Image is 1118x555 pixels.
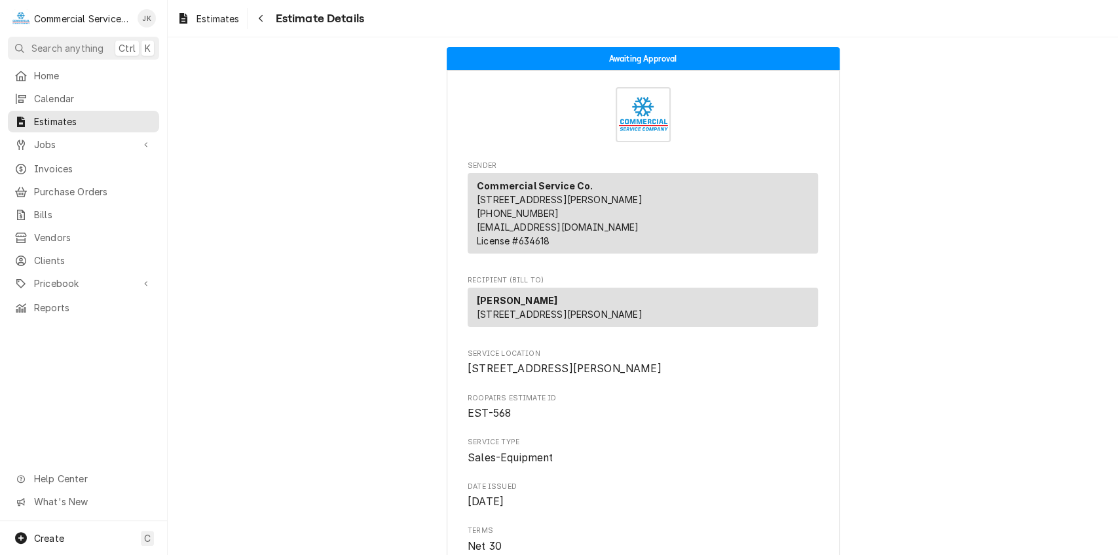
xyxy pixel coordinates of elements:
a: Vendors [8,227,159,248]
span: [STREET_ADDRESS][PERSON_NAME] [477,194,643,205]
span: Terms [468,526,818,536]
button: Search anythingCtrlK [8,37,159,60]
span: Date Issued [468,482,818,492]
span: Invoices [34,162,153,176]
div: Commercial Service Co. [34,12,130,26]
span: Vendors [34,231,153,244]
a: Go to Pricebook [8,273,159,294]
span: Service Location [468,349,818,359]
div: Roopairs Estimate ID [468,393,818,421]
span: Estimates [34,115,153,128]
span: Service Type [468,437,818,448]
span: Date Issued [468,494,818,510]
span: Awaiting Approval [609,54,677,63]
img: Logo [616,87,671,142]
span: Clients [34,254,153,267]
a: Go to What's New [8,491,159,512]
span: Terms [468,539,818,554]
a: Purchase Orders [8,181,159,202]
div: Recipient (Bill To) [468,288,818,327]
strong: [PERSON_NAME] [477,295,557,306]
button: Navigate back [250,8,271,29]
a: Go to Help Center [8,468,159,489]
span: Estimates [196,12,239,26]
div: John Key's Avatar [138,9,156,28]
div: C [12,9,30,28]
span: Recipient (Bill To) [468,275,818,286]
span: Sales-Equipment [468,451,553,464]
span: Service Type [468,450,818,466]
span: Estimate Details [271,10,364,28]
span: C [144,531,151,545]
span: Reports [34,301,153,315]
div: Estimate Recipient [468,275,818,333]
a: Invoices [8,158,159,180]
div: Service Location [468,349,818,377]
span: Pricebook [34,277,133,290]
a: Bills [8,204,159,225]
span: Home [34,69,153,83]
div: Terms [468,526,818,554]
a: Reports [8,297,159,318]
div: Sender [468,173,818,259]
a: [EMAIL_ADDRESS][DOMAIN_NAME] [477,221,639,233]
span: Roopairs Estimate ID [468,393,818,404]
span: Roopairs Estimate ID [468,406,818,421]
span: [STREET_ADDRESS][PERSON_NAME] [477,309,643,320]
span: [DATE] [468,495,504,508]
div: Commercial Service Co.'s Avatar [12,9,30,28]
div: Recipient (Bill To) [468,288,818,332]
a: Go to Jobs [8,134,159,155]
span: Service Location [468,361,818,377]
a: [PHONE_NUMBER] [477,208,559,219]
span: Jobs [34,138,133,151]
span: Net 30 [468,540,502,552]
span: What's New [34,495,151,508]
span: [STREET_ADDRESS][PERSON_NAME] [468,362,661,375]
div: Status [447,47,840,70]
span: Calendar [34,92,153,105]
strong: Commercial Service Co. [477,180,593,191]
span: EST-568 [468,407,511,419]
span: Help Center [34,472,151,486]
span: Bills [34,208,153,221]
div: Estimate Sender [468,161,818,259]
span: Purchase Orders [34,185,153,199]
a: Estimates [8,111,159,132]
a: Calendar [8,88,159,109]
div: Sender [468,173,818,254]
a: Clients [8,250,159,271]
div: Date Issued [468,482,818,510]
a: Estimates [172,8,244,29]
span: Sender [468,161,818,171]
span: Create [34,533,64,544]
span: License # 634618 [477,235,550,246]
a: Home [8,65,159,86]
span: Search anything [31,41,103,55]
div: JK [138,9,156,28]
div: Service Type [468,437,818,465]
span: K [145,41,151,55]
span: Ctrl [119,41,136,55]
